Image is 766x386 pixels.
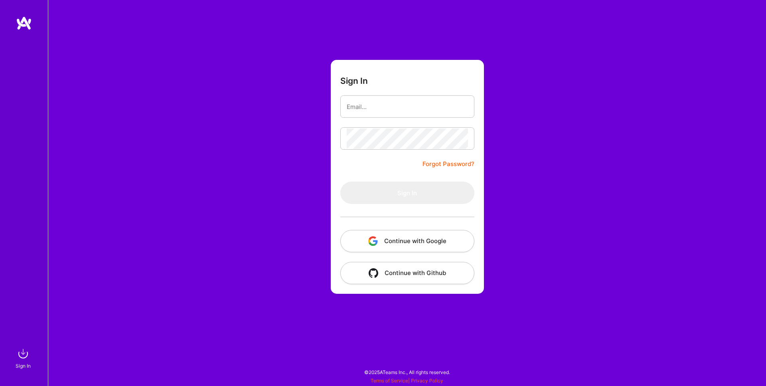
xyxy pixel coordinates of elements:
[369,268,378,278] img: icon
[422,159,474,169] a: Forgot Password?
[371,378,443,384] span: |
[16,16,32,30] img: logo
[340,182,474,204] button: Sign In
[371,378,408,384] a: Terms of Service
[347,97,468,117] input: Email...
[15,346,31,362] img: sign in
[340,230,474,252] button: Continue with Google
[340,262,474,284] button: Continue with Github
[16,362,31,370] div: Sign In
[411,378,443,384] a: Privacy Policy
[17,346,31,370] a: sign inSign In
[340,76,368,86] h3: Sign In
[368,236,378,246] img: icon
[48,362,766,382] div: © 2025 ATeams Inc., All rights reserved.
